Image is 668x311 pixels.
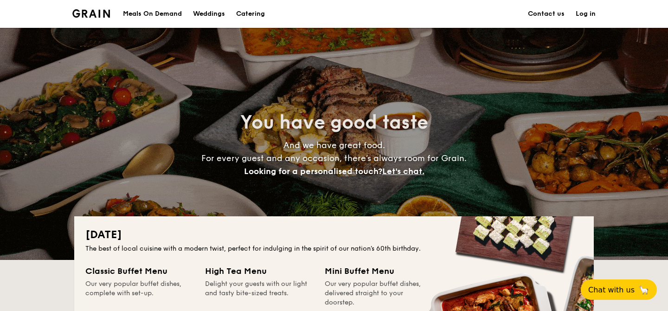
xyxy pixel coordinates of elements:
div: Our very popular buffet dishes, delivered straight to your doorstep. [325,279,433,307]
button: Chat with us🦙 [581,279,657,300]
span: You have good taste [240,111,428,134]
a: Logotype [72,9,110,18]
img: Grain [72,9,110,18]
h2: [DATE] [85,227,583,242]
span: Let's chat. [382,166,424,176]
div: Mini Buffet Menu [325,265,433,278]
div: Delight your guests with our light and tasty bite-sized treats. [205,279,314,307]
span: And we have great food. For every guest and any occasion, there’s always room for Grain. [201,140,467,176]
div: Our very popular buffet dishes, complete with set-up. [85,279,194,307]
span: Looking for a personalised touch? [244,166,382,176]
span: Chat with us [588,285,635,294]
div: High Tea Menu [205,265,314,278]
div: The best of local cuisine with a modern twist, perfect for indulging in the spirit of our nation’... [85,244,583,253]
span: 🦙 [638,285,649,295]
div: Classic Buffet Menu [85,265,194,278]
